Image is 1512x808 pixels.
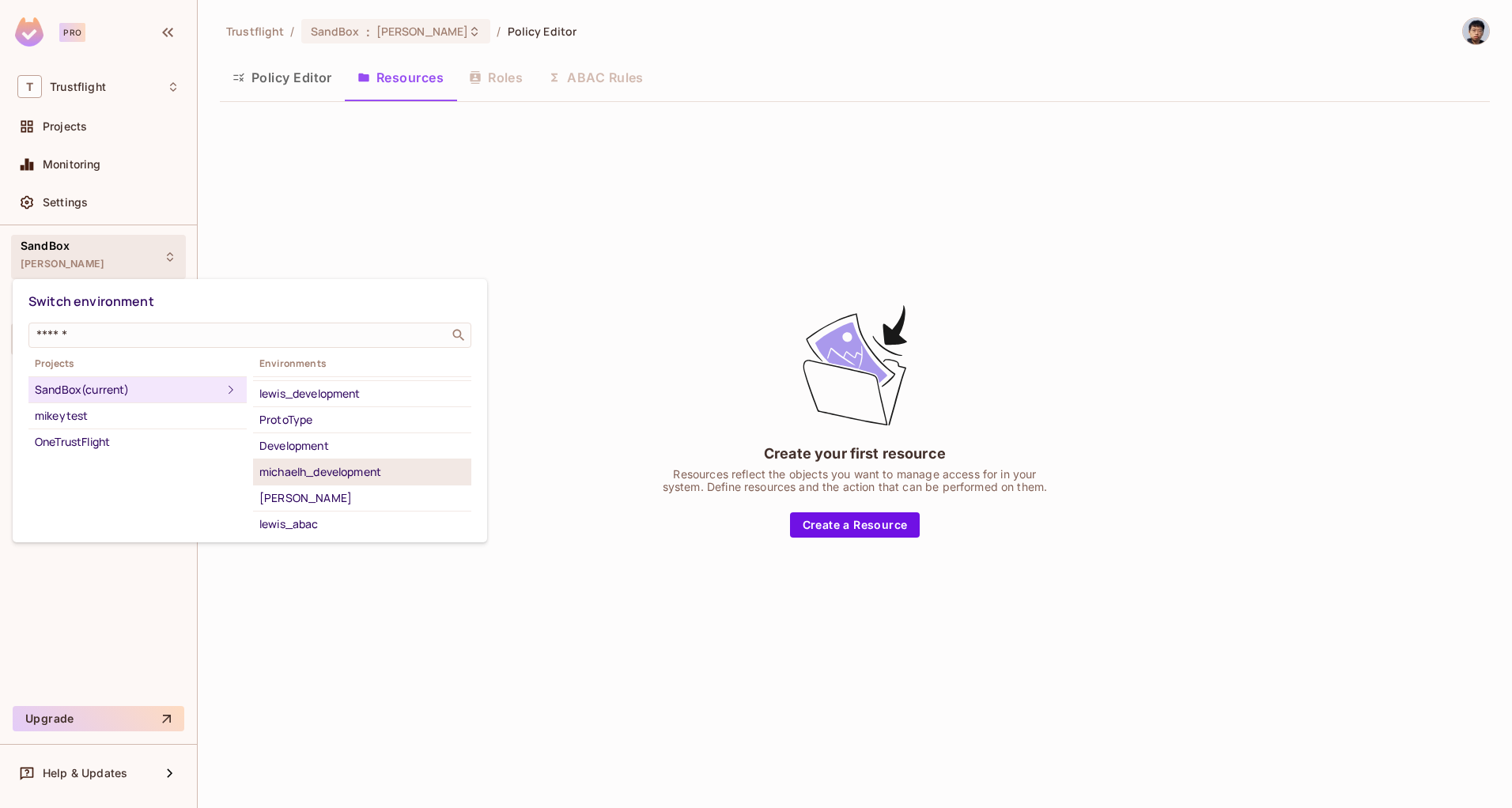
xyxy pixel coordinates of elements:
span: Projects [28,357,247,370]
div: SandBox (current) [35,380,221,399]
div: lewis_development [259,384,465,403]
div: lewis_abac [259,515,465,534]
div: mikeytest [35,406,240,425]
span: Switch environment [28,293,154,310]
div: michaelh_development [259,463,465,481]
div: [PERSON_NAME] [259,489,465,508]
span: Environments [253,357,471,370]
div: OneTrustFlight [35,432,240,451]
div: Development [259,436,465,455]
div: ProtoType [259,410,465,429]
